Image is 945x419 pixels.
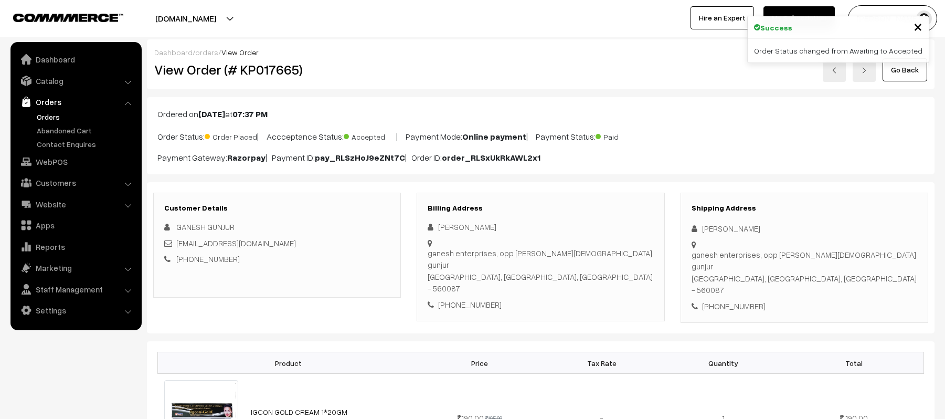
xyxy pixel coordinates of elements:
a: Orders [13,92,138,111]
a: Settings [13,301,138,320]
div: [PERSON_NAME] [692,223,917,235]
img: right-arrow.png [861,67,867,74]
p: Payment Gateway: | Payment ID: | Order ID: [157,151,924,164]
a: Hire an Expert [691,6,754,29]
a: Staff Management [13,280,138,299]
h3: Billing Address [428,204,653,213]
th: Product [158,352,419,374]
a: [EMAIL_ADDRESS][DOMAIN_NAME] [176,238,296,248]
a: Customers [13,173,138,192]
button: [PERSON_NAME] [848,5,937,32]
strong: Success [760,22,792,33]
a: Apps [13,216,138,235]
button: [DOMAIN_NAME] [119,5,253,32]
div: Order Status changed from Awaiting to Accepted [748,39,929,62]
h2: View Order (# KP017665) [154,61,401,78]
b: pay_RLSzHoJ9eZNt7C [315,152,405,163]
h3: Shipping Address [692,204,917,213]
p: Order Status: | Accceptance Status: | Payment Mode: | Payment Status: [157,129,924,143]
span: Order Placed [205,129,257,142]
a: Catalog [13,71,138,90]
span: Paid [596,129,648,142]
div: [PHONE_NUMBER] [428,299,653,311]
div: [PERSON_NAME] [428,221,653,233]
a: Dashboard [13,50,138,69]
span: View Order [221,48,259,57]
th: Quantity [663,352,784,374]
a: COMMMERCE [13,11,105,23]
span: Accepted [344,129,396,142]
a: orders [195,48,218,57]
p: Ordered on at [157,108,924,120]
span: × [914,16,922,36]
h3: Customer Details [164,204,390,213]
a: Go Back [883,58,927,81]
div: [PHONE_NUMBER] [692,300,917,312]
a: Website [13,195,138,214]
a: Contact Enquires [34,139,138,150]
img: COMMMERCE [13,14,123,22]
b: Razorpay [227,152,266,163]
a: Orders [34,111,138,122]
div: ganesh enterprises, opp [PERSON_NAME][DEMOGRAPHIC_DATA] gunjur [GEOGRAPHIC_DATA], [GEOGRAPHIC_DAT... [428,247,653,295]
a: WebPOS [13,152,138,171]
a: Marketing [13,258,138,277]
a: Dashboard [154,48,193,57]
button: Close [914,18,922,34]
a: [PHONE_NUMBER] [176,254,240,264]
a: Reports [13,237,138,256]
b: [DATE] [198,109,225,119]
th: Tax Rate [540,352,662,374]
a: My Subscription [763,6,835,29]
img: user [916,11,932,26]
a: IGCON GOLD CREAM 1*20GM [251,407,347,416]
img: left-arrow.png [831,67,837,74]
b: Online payment [462,131,526,142]
a: Abandoned Cart [34,125,138,136]
div: ganesh enterprises, opp [PERSON_NAME][DEMOGRAPHIC_DATA] gunjur [GEOGRAPHIC_DATA], [GEOGRAPHIC_DAT... [692,249,917,296]
b: order_RLSxUkRkAWL2x1 [442,152,540,163]
th: Total [784,352,923,374]
span: GANESH GUNJUR [176,222,235,232]
b: 07:37 PM [232,109,268,119]
div: / / [154,47,927,58]
th: Price [419,352,540,374]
